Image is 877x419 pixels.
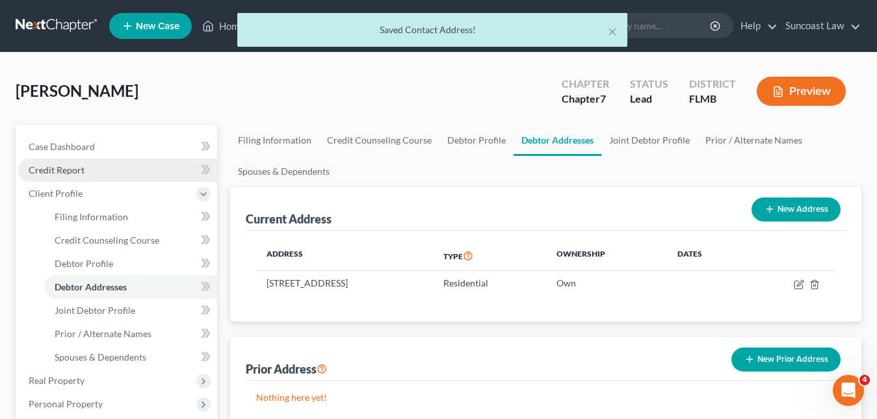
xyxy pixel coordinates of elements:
td: Residential [433,271,547,296]
button: New Prior Address [731,348,841,372]
th: Type [433,241,547,271]
span: Joint Debtor Profile [55,305,135,316]
span: Debtor Addresses [55,281,127,292]
div: Current Address [246,211,332,227]
td: Own [546,271,666,296]
p: Nothing here yet! [256,391,835,404]
a: Filing Information [230,125,319,156]
span: Spouses & Dependents [55,351,146,362]
a: Prior / Alternate Names [44,322,217,346]
a: Filing Information [44,205,217,229]
a: Spouses & Dependents [44,346,217,369]
span: Filing Information [55,211,128,222]
a: Joint Debtor Profile [44,299,217,322]
span: Prior / Alternate Names [55,328,151,339]
div: Prior Address [246,361,327,377]
div: Chapter [562,77,609,92]
div: District [689,77,736,92]
th: Ownership [546,241,666,271]
a: Prior / Alternate Names [698,125,810,156]
th: Address [256,241,433,271]
a: Credit Report [18,159,217,182]
a: Debtor Addresses [514,125,601,156]
a: Debtor Addresses [44,275,217,299]
a: Credit Counseling Course [319,125,439,156]
span: Debtor Profile [55,258,113,269]
div: Status [630,77,668,92]
span: 7 [600,92,606,105]
a: Case Dashboard [18,135,217,159]
a: Credit Counseling Course [44,229,217,252]
span: 4 [859,375,870,385]
iframe: Intercom live chat [833,375,864,406]
span: Personal Property [29,398,103,409]
span: Case Dashboard [29,141,95,152]
th: Dates [667,241,746,271]
span: Credit Counseling Course [55,235,159,246]
button: Preview [757,77,846,106]
span: Client Profile [29,188,83,199]
span: Real Property [29,375,85,386]
td: [STREET_ADDRESS] [256,271,433,296]
div: FLMB [689,92,736,107]
a: Spouses & Dependents [230,156,337,187]
div: Lead [630,92,668,107]
span: [PERSON_NAME] [16,81,138,100]
div: Chapter [562,92,609,107]
button: New Address [752,197,841,222]
a: Joint Debtor Profile [601,125,698,156]
a: Debtor Profile [439,125,514,156]
button: × [608,23,617,39]
a: Debtor Profile [44,252,217,275]
div: Saved Contact Address! [248,23,617,36]
span: Credit Report [29,164,85,175]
